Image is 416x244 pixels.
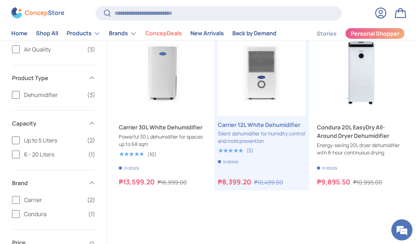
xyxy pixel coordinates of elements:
span: Dehumidifier [24,91,83,99]
span: (2) [87,196,95,204]
span: (1) [88,210,95,218]
div: Leave a message [37,39,118,49]
span: Condura [24,210,84,218]
span: Capacity [12,119,84,128]
span: (3) [87,91,95,99]
a: Personal Shopper [345,28,405,39]
a: Carrier 12L White Dehumidifier [218,121,306,129]
span: 6 - 20 Liters [24,150,84,159]
a: Stories [317,27,337,41]
textarea: Type your message and click 'Submit' [4,166,134,191]
img: ConcepStore [11,8,64,19]
span: Air Quality [24,45,83,54]
a: Condura 20L EasyDry All-Around Dryer Dehumidifier [317,28,405,116]
span: Personal Shopper [351,31,399,37]
img: condura-easy-dry-dehumidifier-full-view-concepstore.ph [317,28,405,116]
a: Carrier 30L White Dehumidifier [119,28,207,116]
a: Carrier 30L White Dehumidifier [119,123,207,132]
summary: Brand [12,170,95,196]
a: Condura 20L EasyDry All-Around Dryer Dehumidifier [317,123,405,140]
summary: Products [62,26,105,41]
span: Product Type [12,74,84,82]
img: carrier-dehumidifier-30-liter-full-view-concepstore [119,28,207,116]
summary: Brands [105,26,141,41]
span: Brand [12,179,84,187]
span: Up to 5 Liters [24,136,83,145]
a: New Arrivals [190,27,224,41]
img: carrier-dehumidifier-12-liter-full-view-concepstore [218,28,306,116]
span: Carrier [24,196,83,204]
summary: Product Type [12,65,95,91]
summary: Capacity [12,111,95,136]
span: (3) [87,45,95,54]
a: ConcepDeals [145,27,182,41]
span: (2) [87,136,95,145]
div: Minimize live chat window [116,4,133,20]
em: Submit [103,191,128,200]
a: Carrier 12L White Dehumidifier [218,28,306,116]
span: (1) [88,150,95,159]
nav: Secondary [300,26,405,41]
nav: Primary [11,26,276,41]
a: Shop All [36,27,58,41]
a: Home [11,27,27,41]
a: Back by Demand [232,27,276,41]
span: We are offline. Please leave us a message. [15,75,123,147]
